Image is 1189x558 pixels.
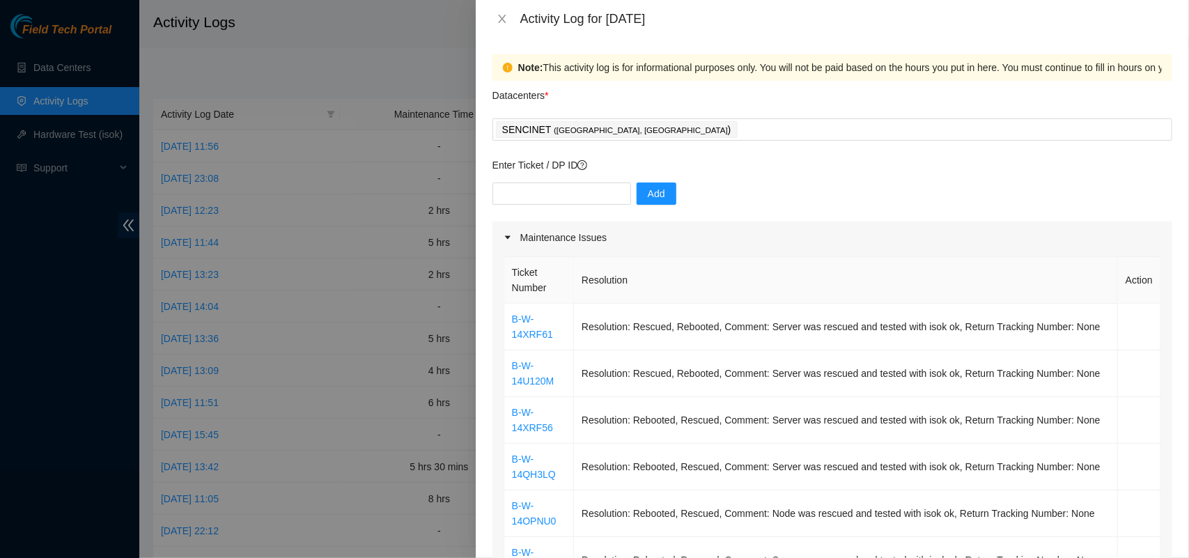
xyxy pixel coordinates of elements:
[503,63,513,72] span: exclamation-circle
[512,454,556,480] a: B-W-14QH3LQ
[574,397,1118,444] td: Resolution: Rebooted, Rescued, Comment: Server was rescued and tested with isok ok, Return Tracki...
[497,13,508,24] span: close
[492,222,1172,254] div: Maintenance Issues
[637,183,676,205] button: Add
[574,304,1118,350] td: Resolution: Rescued, Rebooted, Comment: Server was rescued and tested with isok ok, Return Tracki...
[504,257,574,304] th: Ticket Number
[1118,257,1161,304] th: Action
[574,444,1118,490] td: Resolution: Rebooted, Rescued, Comment: Server was rescued and tested with isok ok, Return Tracki...
[512,313,553,340] a: B-W-14XRF61
[512,407,553,433] a: B-W-14XRF56
[574,257,1118,304] th: Resolution
[492,13,512,26] button: Close
[512,500,557,527] a: B-W-14OPNU0
[574,350,1118,397] td: Resolution: Rescued, Rebooted, Comment: Server was rescued and tested with isok ok, Return Tracki...
[648,186,665,201] span: Add
[518,60,543,75] strong: Note:
[492,157,1172,173] p: Enter Ticket / DP ID
[520,11,1172,26] div: Activity Log for [DATE]
[492,81,549,103] p: Datacenters
[554,126,728,134] span: ( [GEOGRAPHIC_DATA], [GEOGRAPHIC_DATA]
[512,360,554,387] a: B-W-14U120M
[504,233,512,242] span: caret-right
[574,490,1118,537] td: Resolution: Rebooted, Rescued, Comment: Node was rescued and tested with isok ok, Return Tracking...
[577,160,587,170] span: question-circle
[502,122,731,138] p: SENCINET )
